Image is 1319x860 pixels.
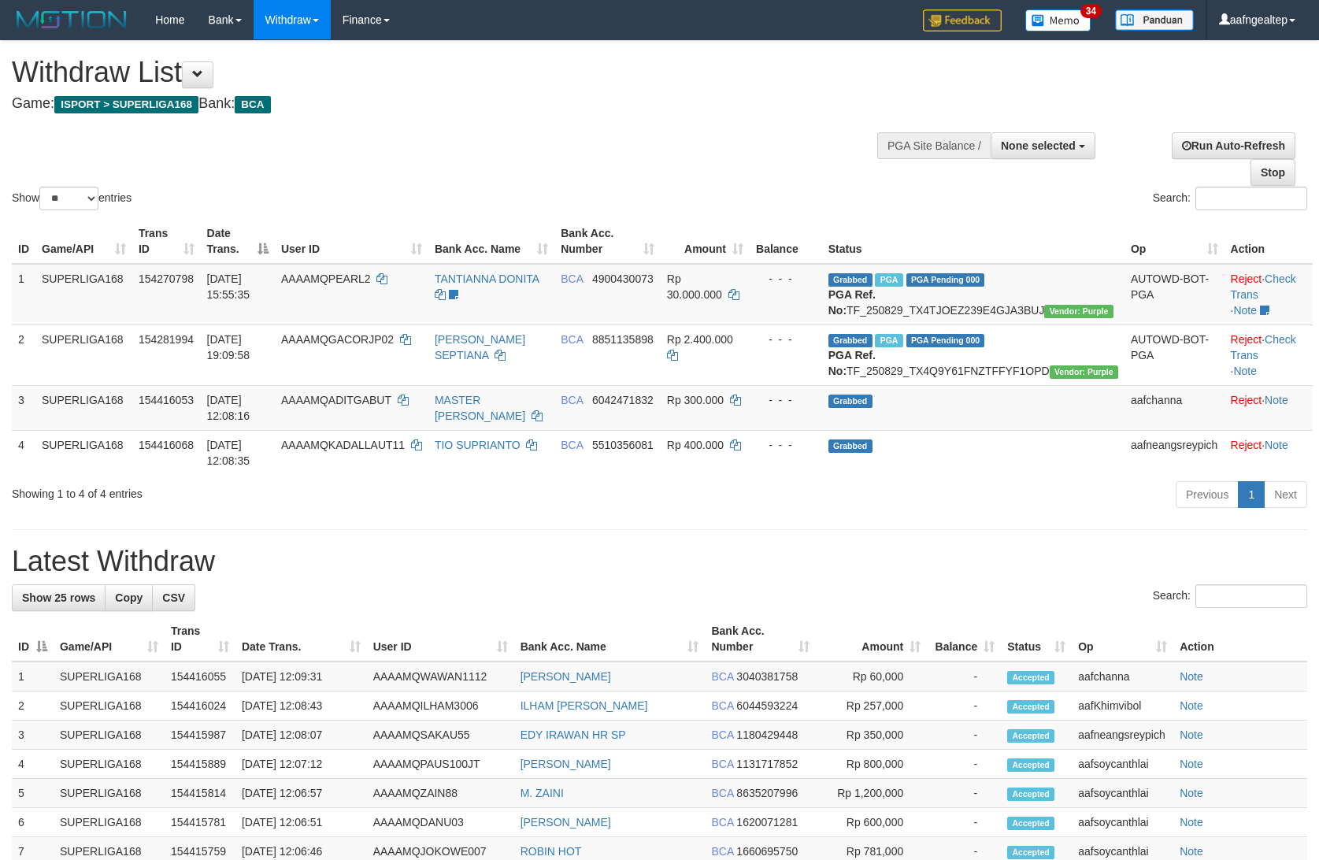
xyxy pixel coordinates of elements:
td: - [927,808,1001,837]
span: Rp 300.000 [667,394,724,406]
td: [DATE] 12:09:31 [235,662,367,691]
a: Note [1265,439,1288,451]
span: Accepted [1007,758,1054,772]
span: 34 [1080,4,1102,18]
a: Reject [1231,272,1262,285]
span: Accepted [1007,788,1054,801]
span: Marked by aafnonsreyleab [875,334,902,347]
th: Status: activate to sort column ascending [1001,617,1072,662]
td: 154415889 [165,750,235,779]
span: Rp 400.000 [667,439,724,451]
th: Balance [750,219,822,264]
div: - - - [756,437,816,453]
span: Copy 8851135898 to clipboard [592,333,654,346]
span: [DATE] 12:08:35 [207,439,250,467]
img: MOTION_logo.png [12,8,132,32]
a: MASTER [PERSON_NAME] [435,394,525,422]
span: Copy 1620071281 to clipboard [736,816,798,828]
a: TIO SUPRIANTO [435,439,521,451]
a: Run Auto-Refresh [1172,132,1295,159]
td: 2 [12,324,35,385]
span: Grabbed [828,439,873,453]
td: AAAAMQSAKAU55 [367,721,514,750]
td: · [1225,430,1313,475]
span: Copy 1131717852 to clipboard [736,758,798,770]
td: 154416055 [165,662,235,691]
span: Accepted [1007,729,1054,743]
span: Rp 2.400.000 [667,333,733,346]
span: Grabbed [828,395,873,408]
a: Reject [1231,394,1262,406]
a: EDY IRAWAN HR SP [521,728,626,741]
td: aafchanna [1124,385,1225,430]
a: M. ZAINI [521,787,564,799]
th: User ID: activate to sort column ascending [367,617,514,662]
img: panduan.png [1115,9,1194,31]
td: · [1225,385,1313,430]
td: 1 [12,662,54,691]
td: AUTOWD-BOT-PGA [1124,324,1225,385]
span: BCA [711,758,733,770]
span: Rp 30.000.000 [667,272,722,301]
a: ILHAM [PERSON_NAME] [521,699,648,712]
h1: Withdraw List [12,57,864,88]
th: Bank Acc. Name: activate to sort column ascending [428,219,554,264]
span: Copy 1180429448 to clipboard [736,728,798,741]
label: Search: [1153,187,1307,210]
td: 154415781 [165,808,235,837]
td: Rp 1,200,000 [816,779,927,808]
span: AAAAMQGACORJP02 [281,333,394,346]
span: [DATE] 19:09:58 [207,333,250,361]
td: SUPERLIGA168 [54,808,165,837]
span: BCA [561,272,583,285]
a: Note [1180,816,1203,828]
span: Copy 8635207996 to clipboard [736,787,798,799]
th: Date Trans.: activate to sort column descending [201,219,275,264]
span: BCA [711,670,733,683]
div: PGA Site Balance / [877,132,991,159]
td: AAAAMQILHAM3006 [367,691,514,721]
img: Feedback.jpg [923,9,1002,32]
td: aafneangsreypich [1072,721,1173,750]
td: 5 [12,779,54,808]
td: 4 [12,750,54,779]
img: Button%20Memo.svg [1025,9,1091,32]
a: Show 25 rows [12,584,106,611]
a: Note [1265,394,1288,406]
a: 1 [1238,481,1265,508]
a: Note [1233,365,1257,377]
th: Trans ID: activate to sort column ascending [165,617,235,662]
a: Note [1180,670,1203,683]
td: 4 [12,430,35,475]
td: Rp 60,000 [816,662,927,691]
td: AAAAMQWAWAN1112 [367,662,514,691]
th: Game/API: activate to sort column ascending [54,617,165,662]
span: BCA [711,787,733,799]
span: None selected [1001,139,1076,152]
span: BCA [561,333,583,346]
td: AAAAMQPAUS100JT [367,750,514,779]
td: 1 [12,264,35,325]
td: SUPERLIGA168 [54,750,165,779]
span: Copy [115,591,143,604]
td: · · [1225,264,1313,325]
a: Check Trans [1231,333,1296,361]
span: Vendor URL: https://trx4.1velocity.biz [1044,305,1113,318]
td: SUPERLIGA168 [54,779,165,808]
span: CSV [162,591,185,604]
span: BCA [711,845,733,858]
a: Reject [1231,439,1262,451]
th: ID: activate to sort column descending [12,617,54,662]
td: Rp 257,000 [816,691,927,721]
td: aafsoycanthlai [1072,808,1173,837]
b: PGA Ref. No: [828,288,876,317]
th: Game/API: activate to sort column ascending [35,219,132,264]
a: Stop [1250,159,1295,186]
span: BCA [711,728,733,741]
a: [PERSON_NAME] [521,816,611,828]
td: - [927,691,1001,721]
span: BCA [711,816,733,828]
td: · · [1225,324,1313,385]
a: Note [1180,787,1203,799]
h1: Latest Withdraw [12,546,1307,577]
